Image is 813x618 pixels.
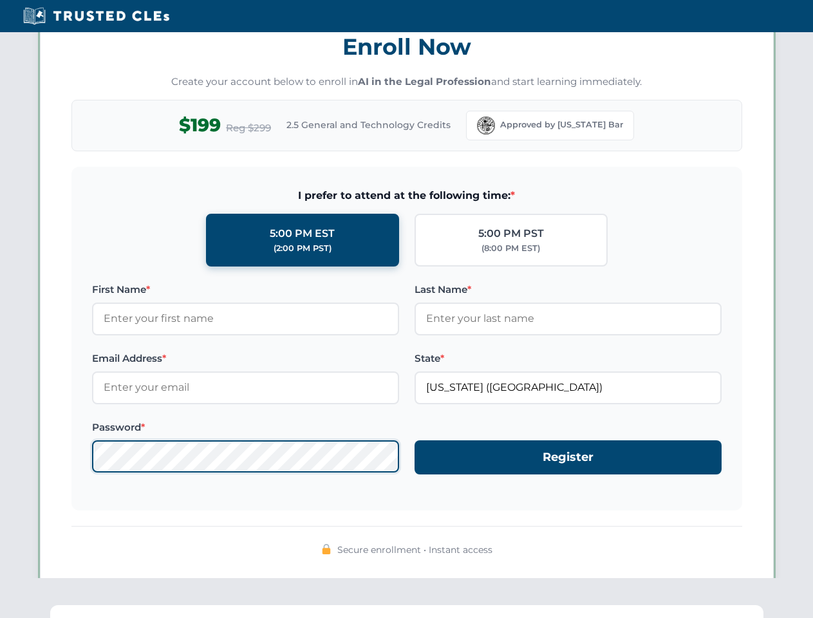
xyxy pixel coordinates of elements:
[415,351,722,366] label: State
[274,242,332,255] div: (2:00 PM PST)
[71,75,742,89] p: Create your account below to enroll in and start learning immediately.
[19,6,173,26] img: Trusted CLEs
[478,225,544,242] div: 5:00 PM PST
[415,371,722,404] input: Florida (FL)
[321,544,332,554] img: 🔒
[477,117,495,135] img: Florida Bar
[415,440,722,474] button: Register
[92,351,399,366] label: Email Address
[226,120,271,136] span: Reg $299
[337,543,492,557] span: Secure enrollment • Instant access
[415,282,722,297] label: Last Name
[481,242,540,255] div: (8:00 PM EST)
[92,282,399,297] label: First Name
[92,420,399,435] label: Password
[415,303,722,335] input: Enter your last name
[179,111,221,140] span: $199
[71,26,742,67] h3: Enroll Now
[92,371,399,404] input: Enter your email
[270,225,335,242] div: 5:00 PM EST
[500,118,623,131] span: Approved by [US_STATE] Bar
[358,75,491,88] strong: AI in the Legal Profession
[286,118,451,132] span: 2.5 General and Technology Credits
[92,303,399,335] input: Enter your first name
[92,187,722,204] span: I prefer to attend at the following time:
